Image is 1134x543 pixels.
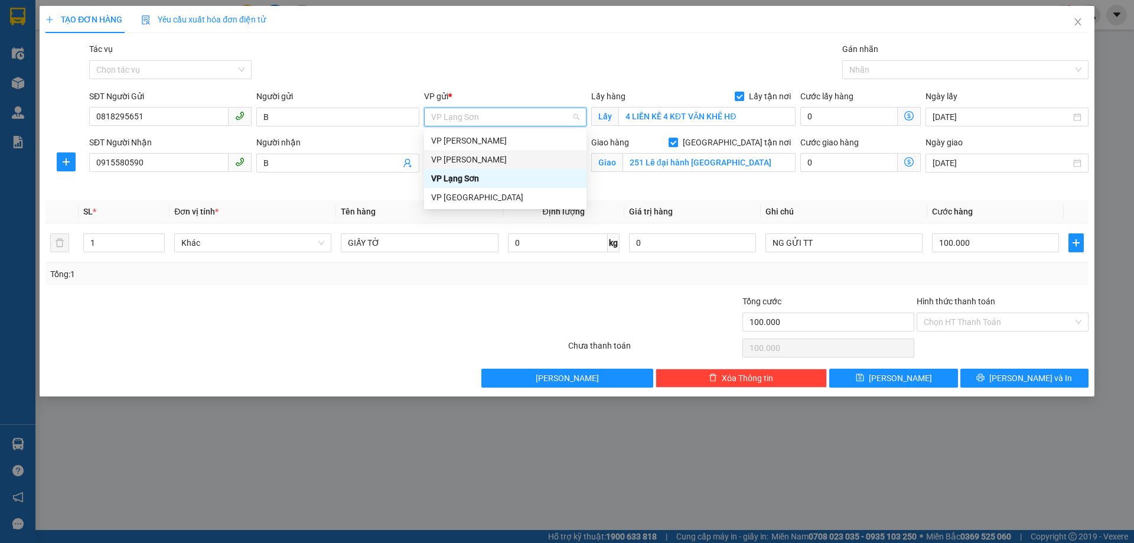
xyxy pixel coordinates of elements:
[623,153,796,172] input: Giao tận nơi
[608,233,620,252] span: kg
[424,90,586,103] div: VP gửi
[424,150,586,169] div: VP Minh Khai
[742,297,781,306] span: Tổng cước
[989,372,1072,385] span: [PERSON_NAME] và In
[543,207,585,216] span: Định lượng
[904,157,914,167] span: dollar-circle
[424,188,586,207] div: VP Hà Nội
[57,157,75,167] span: plus
[917,297,995,306] label: Hình thức thanh toán
[800,138,859,147] label: Cước giao hàng
[629,233,756,252] input: 0
[976,373,985,383] span: printer
[744,90,796,103] span: Lấy tận nơi
[341,233,498,252] input: VD: Bàn, Ghế
[50,233,69,252] button: delete
[926,138,963,147] label: Ngày giao
[141,15,266,24] span: Yêu cầu xuất hóa đơn điện tử
[761,200,927,223] th: Ghi chú
[89,136,252,149] div: SĐT Người Nhận
[800,107,898,126] input: Cước lấy hàng
[591,107,618,126] span: Lấy
[591,153,623,172] span: Giao
[45,15,122,24] span: TẠO ĐƠN HÀNG
[431,134,579,147] div: VP [PERSON_NAME]
[926,92,957,101] label: Ngày lấy
[235,111,245,121] span: phone
[1069,238,1083,248] span: plus
[235,157,245,167] span: phone
[591,92,625,101] span: Lấy hàng
[591,138,629,147] span: Giao hàng
[256,90,419,103] div: Người gửi
[431,191,579,204] div: VP [GEOGRAPHIC_DATA]
[656,369,827,388] button: deleteXóa Thông tin
[431,172,579,185] div: VP Lạng Sơn
[424,169,586,188] div: VP Lạng Sơn
[89,90,252,103] div: SĐT Người Gửi
[1073,17,1083,27] span: close
[960,369,1089,388] button: printer[PERSON_NAME] và In
[678,136,796,149] span: [GEOGRAPHIC_DATA] tận nơi
[829,369,957,388] button: save[PERSON_NAME]
[722,372,773,385] span: Xóa Thông tin
[89,44,113,54] label: Tác vụ
[424,131,586,150] div: VP Cao Bằng
[904,111,914,121] span: dollar-circle
[256,136,419,149] div: Người nhận
[765,233,923,252] input: Ghi Chú
[536,372,599,385] span: [PERSON_NAME]
[83,207,93,216] span: SL
[567,339,741,360] div: Chưa thanh toán
[869,372,932,385] span: [PERSON_NAME]
[181,234,324,252] span: Khác
[800,153,898,172] input: Cước giao hàng
[709,373,717,383] span: delete
[45,15,54,24] span: plus
[800,92,853,101] label: Cước lấy hàng
[174,207,219,216] span: Đơn vị tính
[431,108,579,126] span: VP Lạng Sơn
[403,158,412,168] span: user-add
[629,207,673,216] span: Giá trị hàng
[933,110,1070,123] input: Ngày lấy
[933,157,1070,170] input: Ngày giao
[618,107,796,126] input: Lấy tận nơi
[141,15,151,25] img: icon
[932,207,973,216] span: Cước hàng
[856,373,864,383] span: save
[431,153,579,166] div: VP [PERSON_NAME]
[341,207,376,216] span: Tên hàng
[842,44,878,54] label: Gán nhãn
[50,268,438,281] div: Tổng: 1
[1061,6,1094,39] button: Close
[57,152,76,171] button: plus
[1068,233,1084,252] button: plus
[481,369,653,388] button: [PERSON_NAME]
